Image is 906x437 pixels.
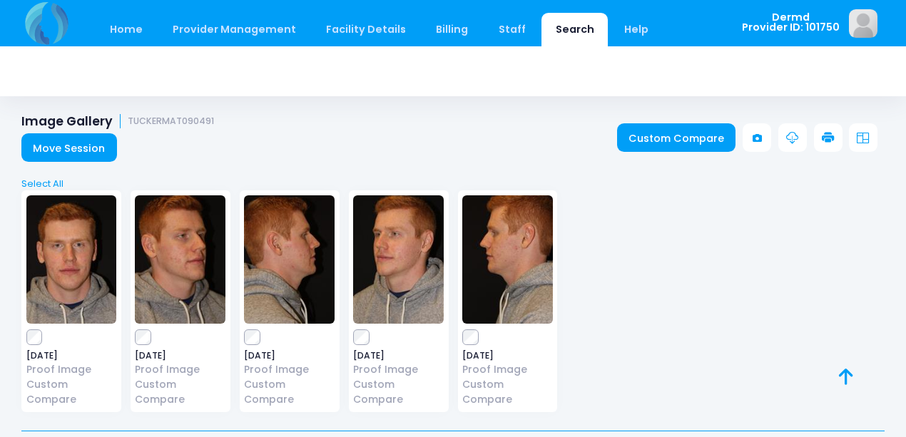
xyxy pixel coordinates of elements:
h1: Image Gallery [21,114,214,129]
a: Custom Compare [244,377,335,407]
a: Select All [17,177,890,191]
a: Home [96,13,156,46]
a: Custom Compare [462,377,553,407]
span: [DATE] [135,351,225,360]
a: Custom Compare [26,377,117,407]
img: image [462,195,553,324]
a: Custom Compare [617,123,736,152]
a: Help [611,13,663,46]
a: Billing [422,13,482,46]
img: image [135,195,225,324]
span: [DATE] [462,351,553,360]
img: image [244,195,335,324]
a: Staff [484,13,539,46]
span: Dermd Provider ID: 101750 [742,12,840,33]
span: [DATE] [244,351,335,360]
span: [DATE] [26,351,117,360]
small: TUCKERMAT090491 [128,116,214,127]
a: Search [541,13,608,46]
img: image [849,9,877,38]
a: Custom Compare [353,377,444,407]
a: Facility Details [312,13,420,46]
a: Proof Image [26,362,117,377]
span: [DATE] [353,351,444,360]
a: Custom Compare [135,377,225,407]
img: image [353,195,444,324]
a: Proof Image [462,362,553,377]
a: Proof Image [244,362,335,377]
a: Provider Management [158,13,310,46]
img: image [26,195,117,324]
a: Proof Image [135,362,225,377]
a: Proof Image [353,362,444,377]
a: Move Session [21,133,117,162]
